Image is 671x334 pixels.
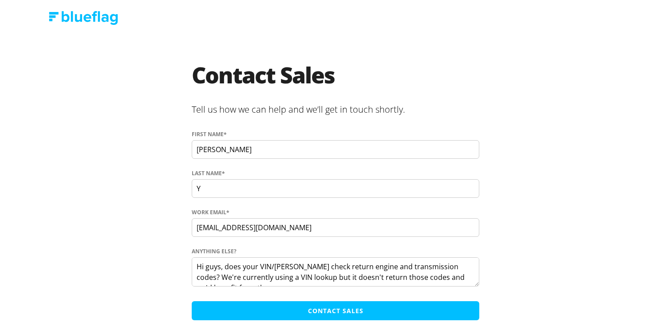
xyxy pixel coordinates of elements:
[192,218,479,237] input: jane.smith@company.com
[192,169,222,177] span: Last name
[192,257,479,287] textarea: Hi guys, does your VIN/[PERSON_NAME] check return engine and transmission codes? We're currently ...
[192,64,479,99] h1: Contact Sales
[192,130,224,138] span: First name
[192,301,479,320] input: Contact Sales
[49,11,118,25] img: Blue Flag logo
[192,99,479,122] h2: Tell us how we can help and we’ll get in touch shortly.
[192,248,237,255] span: Anything else?
[192,179,479,198] input: Smith
[192,208,226,216] span: Work Email
[192,140,479,159] input: Jane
